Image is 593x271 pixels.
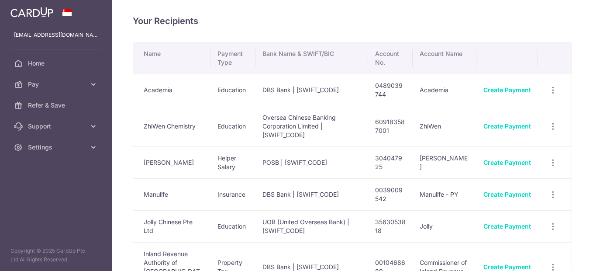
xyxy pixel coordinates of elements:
[210,106,255,146] td: Education
[133,106,210,146] td: ZhiWen Chemistry
[28,101,86,110] span: Refer & Save
[133,210,210,242] td: Jolly Chinese Pte Ltd
[368,210,413,242] td: 3563053818
[210,146,255,178] td: Helper Salary
[255,74,368,106] td: DBS Bank | [SWIFT_CODE]
[14,31,98,39] p: [EMAIL_ADDRESS][DOMAIN_NAME]
[413,178,476,210] td: Manulife - PY
[368,74,413,106] td: 0489039744
[413,146,476,178] td: [PERSON_NAME]
[483,122,531,130] a: Create Payment
[483,86,531,94] a: Create Payment
[133,178,210,210] td: Manulife
[255,106,368,146] td: Oversea Chinese Banking Corporation Limited | [SWIFT_CODE]
[255,178,368,210] td: DBS Bank | [SWIFT_CODE]
[483,222,531,230] a: Create Payment
[368,178,413,210] td: 0039009542
[133,42,210,74] th: Name
[210,210,255,242] td: Education
[413,74,476,106] td: Academia
[210,74,255,106] td: Education
[210,42,255,74] th: Payment Type
[483,159,531,166] a: Create Payment
[413,106,476,146] td: ZhiWen
[133,14,572,28] h4: Your Recipients
[10,7,53,17] img: CardUp
[413,210,476,242] td: Jolly
[255,42,368,74] th: Bank Name & SWIFT/BIC
[255,210,368,242] td: UOB (United Overseas Bank) | [SWIFT_CODE]
[210,178,255,210] td: Insurance
[368,146,413,178] td: 304047925
[133,146,210,178] td: [PERSON_NAME]
[413,42,476,74] th: Account Name
[483,191,531,198] a: Create Payment
[483,263,531,271] a: Create Payment
[255,146,368,178] td: POSB | [SWIFT_CODE]
[28,143,86,152] span: Settings
[28,80,86,89] span: Pay
[368,42,413,74] th: Account No.
[28,122,86,131] span: Support
[368,106,413,146] td: 609183587001
[28,59,86,68] span: Home
[133,74,210,106] td: Academia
